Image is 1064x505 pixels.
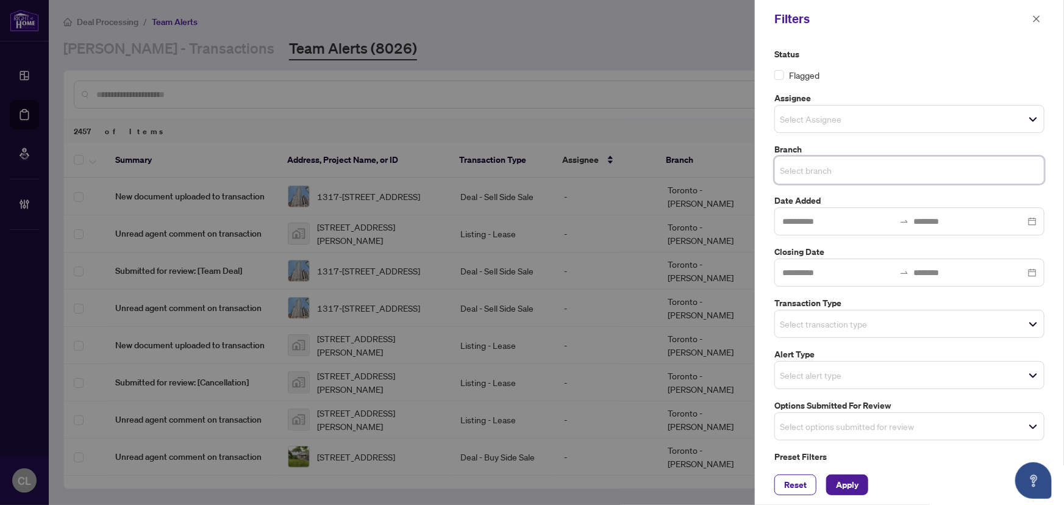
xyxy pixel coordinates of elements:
button: Apply [826,475,868,495]
label: Branch [774,143,1044,156]
span: close [1032,15,1041,23]
span: swap-right [899,268,909,278]
label: Assignee [774,91,1044,105]
label: Transaction Type [774,296,1044,310]
label: Options Submitted for Review [774,399,1044,412]
span: Apply [836,475,859,495]
button: Open asap [1015,462,1052,499]
span: to [899,217,909,226]
div: Filters [774,10,1029,28]
label: Status [774,48,1044,61]
span: Flagged [789,68,819,82]
label: Closing Date [774,245,1044,259]
label: Preset Filters [774,450,1044,464]
label: Date Added [774,194,1044,207]
button: Reset [774,475,816,495]
span: to [899,268,909,278]
span: swap-right [899,217,909,226]
label: Alert Type [774,348,1044,361]
span: Reset [784,475,807,495]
